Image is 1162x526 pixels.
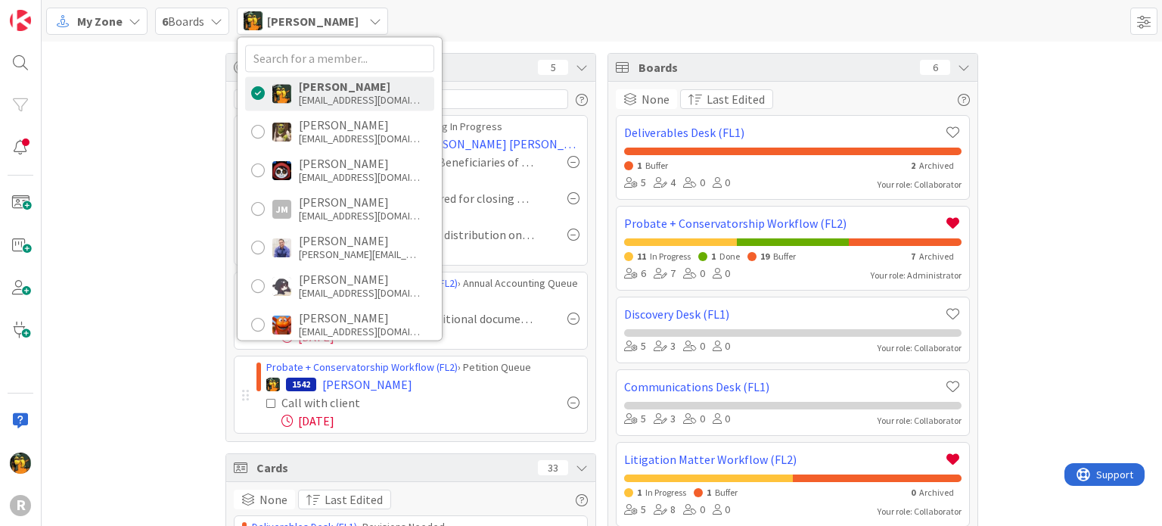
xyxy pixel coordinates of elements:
div: [PERSON_NAME] [299,234,420,247]
img: MR [244,11,263,30]
span: Archived [919,487,954,498]
div: 3 [654,338,676,355]
span: None [642,90,670,108]
span: In Progress [645,487,686,498]
div: Your role: Administrator [871,269,962,282]
div: Your role: Collaborator [878,341,962,355]
span: Buffer [715,487,738,498]
span: In Progress [650,251,691,262]
div: [PERSON_NAME] [299,157,420,170]
div: Your role: Collaborator [878,178,962,191]
span: 1 [637,160,642,171]
div: 0 [713,175,730,191]
div: 8 [654,502,676,518]
div: [PERSON_NAME][EMAIL_ADDRESS][DOMAIN_NAME] [299,247,420,261]
span: Archived [919,251,954,262]
div: 5 [624,411,646,428]
div: [EMAIL_ADDRESS][DOMAIN_NAME] [299,93,420,107]
div: [PERSON_NAME] [299,79,420,93]
div: Your role: Collaborator [878,414,962,428]
div: 5 [624,502,646,518]
div: [PERSON_NAME] [299,311,420,325]
div: [EMAIL_ADDRESS][DOMAIN_NAME] [299,132,420,145]
span: Buffer [773,251,796,262]
span: [PERSON_NAME]: [PERSON_NAME] [PERSON_NAME] [322,135,579,153]
a: Communications Desk (FL1) [624,378,943,396]
div: 6 [920,60,950,75]
input: Search all cards and tasks... [234,89,568,109]
img: Visit kanbanzone.com [10,10,31,31]
a: Litigation Matter Workflow (FL2) [624,450,943,468]
b: 6 [162,14,168,29]
span: Last Edited [325,490,383,509]
div: 33 [538,460,568,475]
a: Deliverables Desk (FL1) [624,123,943,142]
span: Buffer [645,160,668,171]
div: 0 [683,338,705,355]
div: [EMAIL_ADDRESS][DOMAIN_NAME] [299,209,420,223]
div: › Petition Queue [266,359,579,375]
div: 0 [683,266,705,282]
span: Last Edited [707,90,765,108]
div: R [10,495,31,516]
img: MR [10,453,31,474]
div: 0 [713,502,730,518]
span: Boards [162,12,204,30]
img: MR [266,378,280,391]
div: 5 [624,338,646,355]
img: JS [272,161,291,180]
div: JM [272,200,291,219]
div: 5 [538,60,568,75]
input: Search for a member... [245,45,434,72]
span: Cards [256,459,530,477]
div: 0 [683,411,705,428]
div: 0 [713,266,730,282]
div: 0 [713,411,730,428]
div: 0 [713,338,730,355]
div: 4 [654,175,676,191]
span: 1 [637,487,642,498]
span: 2 [911,160,915,171]
span: 19 [760,251,769,262]
span: Support [32,2,69,20]
span: [PERSON_NAME] [267,12,359,30]
div: 3 [654,411,676,428]
div: 1542 [286,378,316,391]
div: Your role: Collaborator [878,505,962,518]
a: Probate + Conservatorship Workflow (FL2) [266,360,458,374]
div: [EMAIL_ADDRESS][DOMAIN_NAME] [299,170,420,184]
img: KA [272,316,291,335]
div: 6 [624,266,646,282]
span: Boards [638,58,912,76]
div: 5 [624,175,646,191]
img: KN [272,277,291,296]
div: [EMAIL_ADDRESS][DOMAIN_NAME] [299,286,420,300]
span: Archived [919,160,954,171]
a: Discovery Desk (FL1) [624,305,943,323]
span: My Zone [77,12,123,30]
div: Call with client [281,394,459,412]
span: 11 [637,251,646,262]
div: [EMAIL_ADDRESS][DOMAIN_NAME] [299,325,420,338]
a: Probate + Conservatorship Workflow (FL2) [624,214,943,232]
span: None [259,490,287,509]
button: Last Edited [680,89,773,109]
div: 0 [683,175,705,191]
img: JG [272,238,291,257]
img: MR [272,84,291,103]
span: 0 [911,487,915,498]
span: 1 [711,251,716,262]
button: Last Edited [298,490,391,509]
span: 7 [911,251,915,262]
div: 7 [654,266,676,282]
span: Done [719,251,740,262]
div: [PERSON_NAME] [299,195,420,209]
span: 1 [707,487,711,498]
span: [PERSON_NAME] [322,375,412,394]
img: DG [272,123,291,142]
div: [PERSON_NAME] [299,118,420,132]
div: [DATE] [281,412,579,430]
div: [PERSON_NAME] [299,272,420,286]
div: 0 [683,502,705,518]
